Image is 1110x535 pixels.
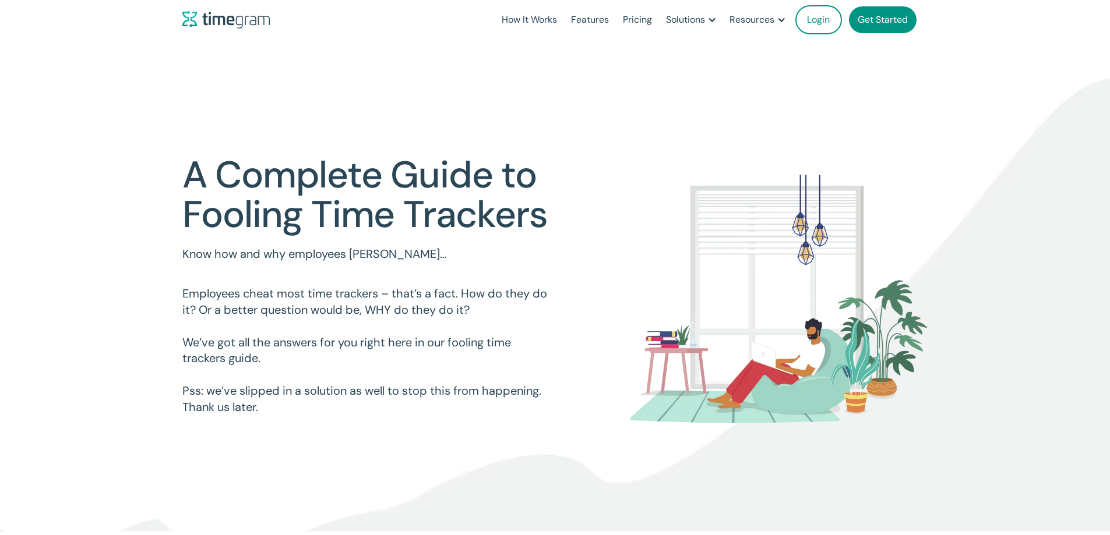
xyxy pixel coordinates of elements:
p: Employees cheat most time trackers – that’s a fact. How do they do it? Or a better question would... [182,286,555,416]
div: Solutions [666,12,705,28]
p: Know how and why employees [PERSON_NAME]… [182,246,555,263]
a: Login [795,5,842,34]
h1: A Complete Guide to Fooling Time Trackers [182,155,555,235]
div: Resources [730,12,774,28]
a: Get Started [849,6,917,33]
